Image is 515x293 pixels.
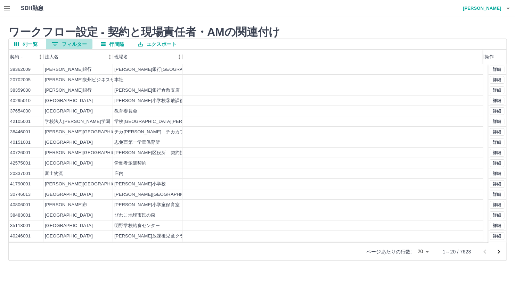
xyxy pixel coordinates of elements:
[490,76,504,84] button: 詳細
[95,39,130,49] button: 行間隔
[366,248,412,255] p: ページあたりの行数:
[114,212,155,219] div: びわこ地球市民の森
[174,52,185,62] button: メニュー
[114,202,180,208] div: [PERSON_NAME]小学童保育室
[114,77,123,83] div: 本社
[10,87,31,94] div: 38359030
[490,97,504,104] button: 詳細
[442,248,471,255] p: 1～20 / 7623
[45,118,110,125] div: 学校法人[PERSON_NAME]学園
[45,139,93,146] div: [GEOGRAPHIC_DATA]
[10,129,31,135] div: 38446001
[114,191,200,198] div: [PERSON_NAME][GEOGRAPHIC_DATA]
[114,181,166,187] div: [PERSON_NAME]小学校
[45,77,128,83] div: [PERSON_NAME]泉州ビジネスサービス
[10,108,31,115] div: 37654030
[35,52,46,62] button: メニュー
[490,170,504,177] button: 詳細
[490,159,504,167] button: 詳細
[114,223,160,229] div: 明野学校給食センター
[490,107,504,115] button: 詳細
[114,66,218,73] div: [PERSON_NAME]銀行[GEOGRAPHIC_DATA]支店
[45,181,131,187] div: [PERSON_NAME][GEOGRAPHIC_DATA]
[46,39,92,49] button: フィルター表示
[45,98,93,104] div: [GEOGRAPHIC_DATA]
[45,233,93,240] div: [GEOGRAPHIC_DATA]
[490,118,504,125] button: 詳細
[114,50,128,64] div: 現場名
[45,50,58,64] div: 法人名
[45,66,92,73] div: [PERSON_NAME]銀行
[490,232,504,240] button: 詳細
[114,108,137,115] div: 教育委員会
[114,170,123,177] div: 庄内
[484,50,493,64] div: 操作
[10,191,31,198] div: 30746013
[10,98,31,104] div: 40295010
[45,150,131,156] div: [PERSON_NAME][GEOGRAPHIC_DATA]
[105,52,115,62] button: メニュー
[10,170,31,177] div: 20337001
[43,50,113,64] div: 法人名
[492,245,506,259] button: 次のページへ
[10,160,31,167] div: 42575001
[10,223,31,229] div: 35118001
[490,222,504,229] button: 詳細
[415,246,431,257] div: 20
[114,233,189,240] div: [PERSON_NAME]放課後児童クラブ
[10,77,31,83] div: 20702005
[114,87,180,94] div: [PERSON_NAME]銀行倉敷支店
[114,160,146,167] div: 労働者派遣契約
[490,211,504,219] button: 詳細
[114,139,160,146] div: 志免西第一学童保育所
[490,86,504,94] button: 詳細
[490,128,504,136] button: 詳細
[490,201,504,209] button: 詳細
[114,150,296,156] div: [PERSON_NAME]区役所 契約担当（[PERSON_NAME][PERSON_NAME]学童クラブ）
[10,139,31,146] div: 40151001
[45,87,92,94] div: [PERSON_NAME]銀行
[45,108,93,115] div: [GEOGRAPHIC_DATA]
[490,139,504,146] button: 詳細
[10,202,31,208] div: 40806001
[113,50,182,64] div: 現場名
[9,50,43,64] div: 契約コード
[114,129,189,135] div: チカ[PERSON_NAME] チカカフェ
[128,52,138,62] button: ソート
[58,52,68,62] button: ソート
[490,191,504,198] button: 詳細
[45,202,87,208] div: [PERSON_NAME]市
[132,39,182,49] button: エクスポート
[45,129,131,135] div: [PERSON_NAME][GEOGRAPHIC_DATA]
[114,98,207,104] div: [PERSON_NAME]小学校③放課後児童クラブ
[25,52,35,62] button: ソート
[490,149,504,157] button: 詳細
[10,233,31,240] div: 40246001
[45,212,93,219] div: [GEOGRAPHIC_DATA]
[45,170,63,177] div: 富士物流
[45,223,93,229] div: [GEOGRAPHIC_DATA]
[45,191,93,198] div: [GEOGRAPHIC_DATA]
[10,118,31,125] div: 42105001
[10,181,31,187] div: 41790001
[490,66,504,73] button: 詳細
[10,50,25,64] div: 契約コード
[45,160,93,167] div: [GEOGRAPHIC_DATA]
[10,212,31,219] div: 38483001
[8,25,507,39] h2: ワークフロー設定 - 契約と現場責任者・AMの関連付け
[10,66,31,73] div: 38362009
[490,180,504,188] button: 詳細
[10,150,31,156] div: 40726001
[9,39,43,49] button: 列選択
[483,50,501,64] div: 操作
[114,118,209,125] div: 学校[GEOGRAPHIC_DATA][PERSON_NAME]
